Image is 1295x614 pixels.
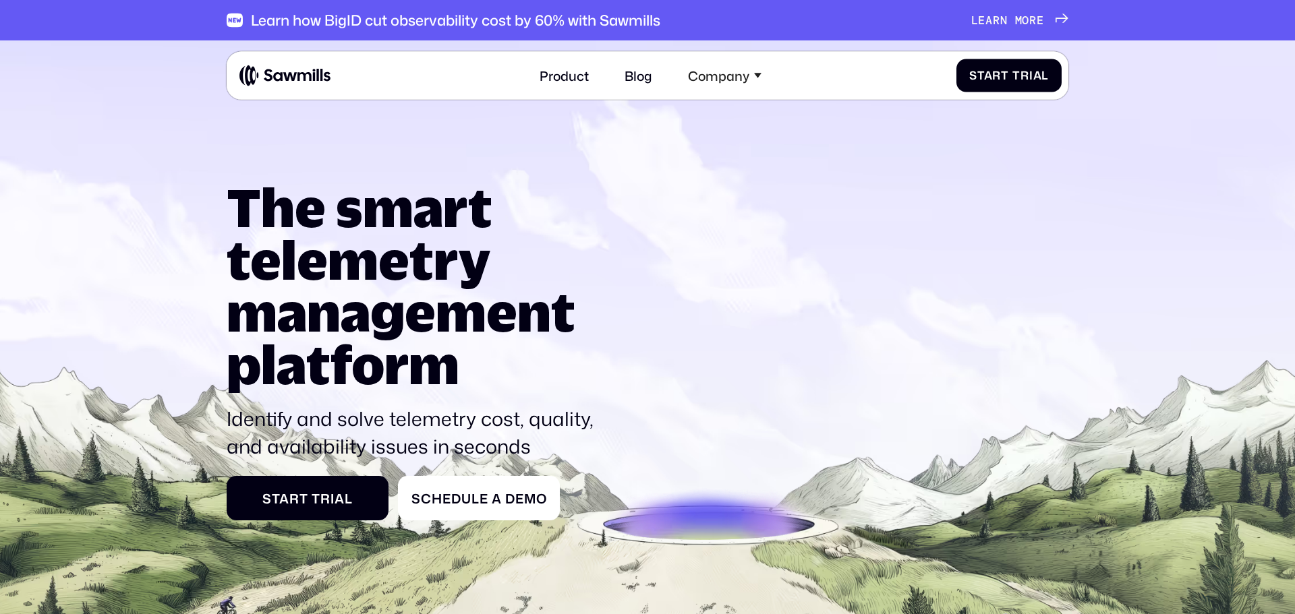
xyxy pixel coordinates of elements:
[398,476,560,520] a: Schedule a Demo
[971,13,1044,27] div: Learn more
[251,11,660,29] div: Learn how BigID cut observability cost by 60% with Sawmills
[688,67,749,83] div: Company
[227,476,388,520] a: Start Trial
[971,13,1068,27] a: Learn more
[411,491,548,506] div: Schedule a Demo
[227,181,602,391] h1: The smart telemetry management platform
[227,405,602,460] p: Identify and solve telemetry cost, quality, and availability issues in seconds
[615,58,662,93] a: Blog
[530,58,599,93] a: Product
[956,59,1062,92] a: Start Trial
[969,69,1049,82] div: Start Trial
[239,491,376,506] div: Start Trial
